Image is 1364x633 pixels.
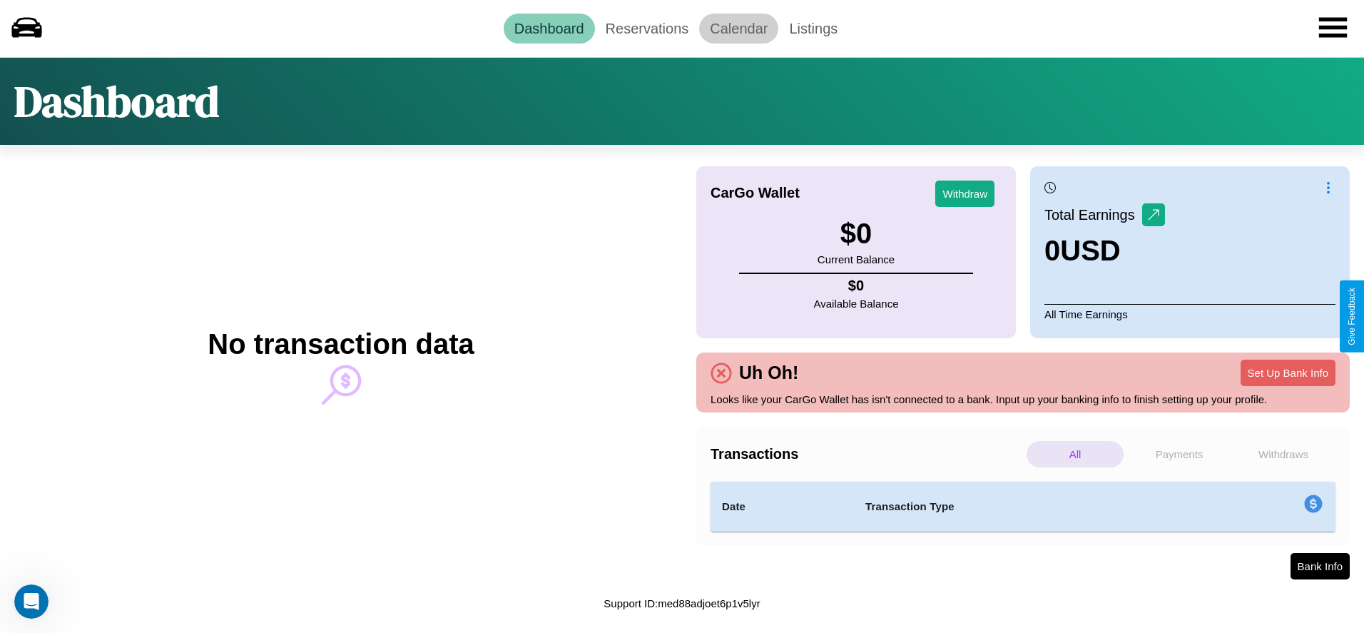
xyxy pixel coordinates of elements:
h4: Date [722,498,843,515]
p: Withdraws [1235,441,1332,467]
button: Bank Info [1291,553,1350,579]
h3: $ 0 [818,218,895,250]
button: Set Up Bank Info [1241,360,1335,386]
a: Dashboard [504,14,595,44]
a: Calendar [699,14,778,44]
a: Listings [778,14,848,44]
p: All Time Earnings [1044,304,1335,324]
h4: Uh Oh! [732,363,805,383]
a: Reservations [595,14,700,44]
p: Current Balance [818,250,895,269]
h4: CarGo Wallet [711,185,800,201]
h1: Dashboard [14,72,219,131]
h2: No transaction data [208,328,474,360]
h4: Transaction Type [865,498,1188,515]
p: Payments [1131,441,1228,467]
p: All [1027,441,1124,467]
p: Looks like your CarGo Wallet has isn't connected to a bank. Input up your banking info to finish ... [711,390,1335,409]
p: Available Balance [814,294,899,313]
iframe: Intercom live chat [14,584,49,619]
h4: $ 0 [814,278,899,294]
table: simple table [711,482,1335,532]
h4: Transactions [711,446,1023,462]
h3: 0 USD [1044,235,1165,267]
p: Total Earnings [1044,202,1142,228]
p: Support ID: med88adjoet6p1v5lyr [604,594,760,613]
div: Give Feedback [1347,288,1357,345]
button: Withdraw [935,181,994,207]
